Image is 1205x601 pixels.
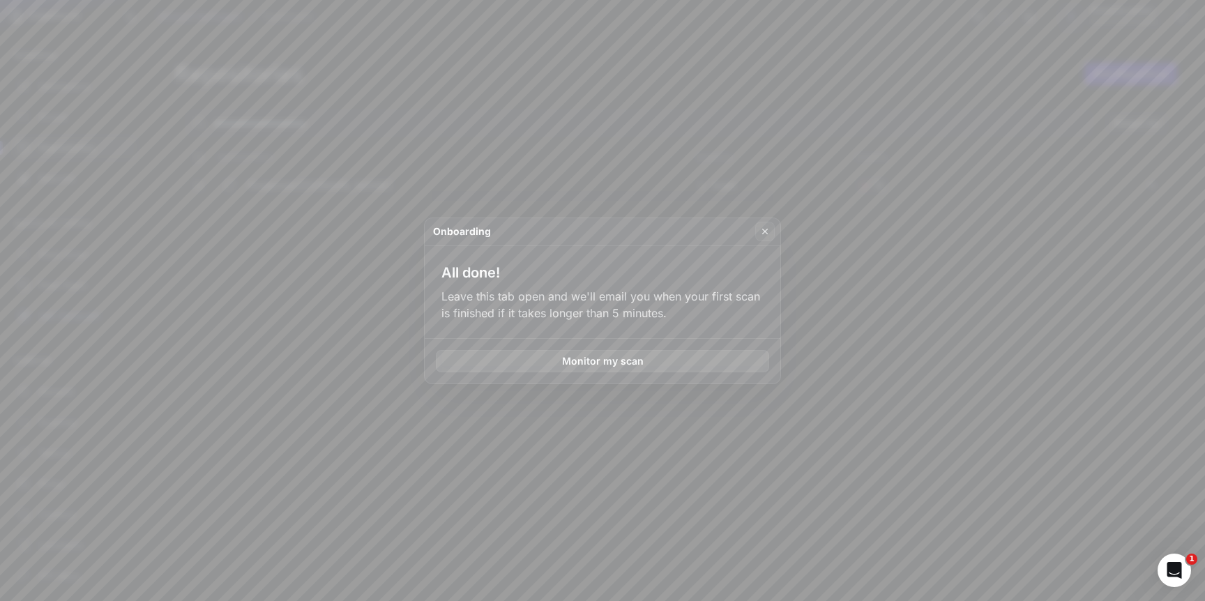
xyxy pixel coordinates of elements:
p: Leave this tab open and we'll email you when your first scan is finished if it takes longer than ... [441,288,764,321]
iframe: Intercom live chat [1158,554,1191,587]
h3: All done! [441,263,500,282]
h4: Onboarding [433,225,491,238]
span: 1 [1186,554,1197,565]
button: Monitor my scan [436,350,769,372]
